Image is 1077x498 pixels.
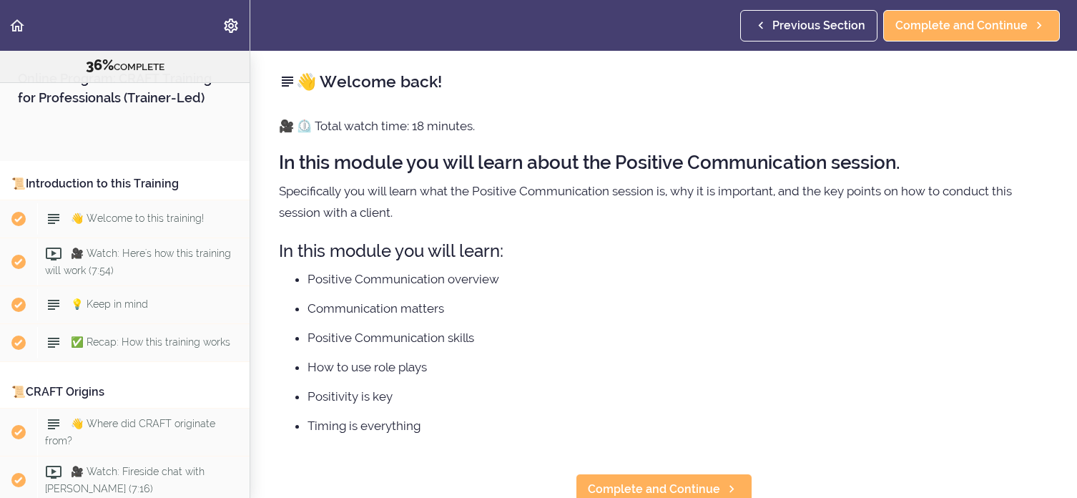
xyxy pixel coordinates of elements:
[588,481,720,498] span: Complete and Continue
[71,213,204,224] span: 👋 Welcome to this training!
[308,299,1048,318] li: Communication matters
[308,270,1048,288] li: Positive Communication overview
[308,328,1048,347] li: Positive Communication skills
[308,358,1048,376] li: How to use role plays
[740,10,877,41] a: Previous Section
[279,69,1048,94] h2: 👋 Welcome back!
[772,17,865,34] span: Previous Section
[45,418,215,446] span: 👋 Where did CRAFT originate from?
[279,152,1048,173] h2: In this module you will learn about the Positive Communication session.
[71,298,148,310] span: 💡 Keep in mind
[45,466,205,494] span: 🎥 Watch: Fireside chat with [PERSON_NAME] (7:16)
[308,387,1048,406] li: Positivity is key
[18,57,232,75] div: COMPLETE
[308,416,1048,435] li: Timing is everything
[45,248,231,275] span: 🎥 Watch: Here's how this training will work (7:54)
[279,180,1048,223] p: Specifically you will learn what the Positive Communication session is, why it is important, and ...
[222,17,240,34] svg: Settings Menu
[895,17,1028,34] span: Complete and Continue
[71,336,230,348] span: ✅ Recap: How this training works
[279,115,1048,137] p: 🎥 ⏲️ Total watch time: 18 minutes.
[883,10,1060,41] a: Complete and Continue
[86,57,114,74] span: 36%
[9,17,26,34] svg: Back to course curriculum
[279,239,1048,263] h3: In this module you will learn:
